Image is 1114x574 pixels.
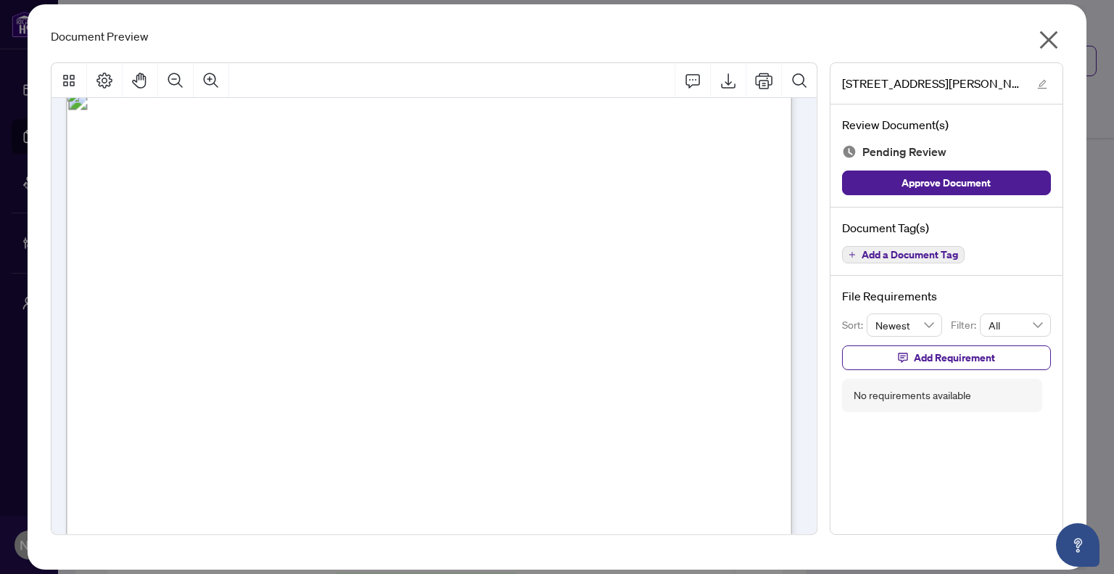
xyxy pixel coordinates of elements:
[854,388,971,403] div: No requirements available
[875,314,933,336] span: Newest
[1037,28,1060,52] span: close
[914,346,995,369] span: Add Requirement
[849,251,856,258] span: plus
[842,171,1051,195] button: Approve Document
[842,144,857,159] img: Document Status
[1056,523,1099,567] button: Open asap
[989,314,1042,336] span: All
[842,317,867,333] p: Sort:
[862,250,958,260] span: Add a Document Tag
[51,28,1063,45] div: Document Preview
[862,142,946,162] span: Pending Review
[842,287,1051,305] h4: File Requirements
[842,345,1051,370] button: Add Requirement
[901,171,991,194] span: Approve Document
[842,75,1023,92] span: [STREET_ADDRESS][PERSON_NAME] - REVISED TRADE SHEET TO BE REVIEWED.pdf
[842,219,1051,237] h4: Document Tag(s)
[951,317,980,333] p: Filter:
[842,246,965,263] button: Add a Document Tag
[842,116,1051,134] h4: Review Document(s)
[1037,79,1047,89] span: edit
